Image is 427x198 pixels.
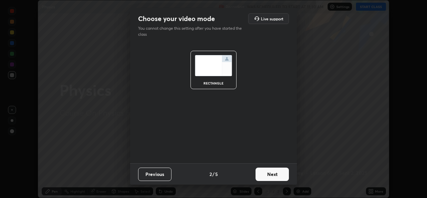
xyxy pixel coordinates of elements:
[138,25,246,37] p: You cannot change this setting after you have started the class
[261,17,283,21] h5: Live support
[200,81,227,85] div: rectangle
[215,171,218,178] h4: 5
[138,168,171,181] button: Previous
[212,171,215,178] h4: /
[138,14,215,23] h2: Choose your video mode
[209,171,212,178] h4: 2
[195,55,232,76] img: normalScreenIcon.ae25ed63.svg
[256,168,289,181] button: Next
